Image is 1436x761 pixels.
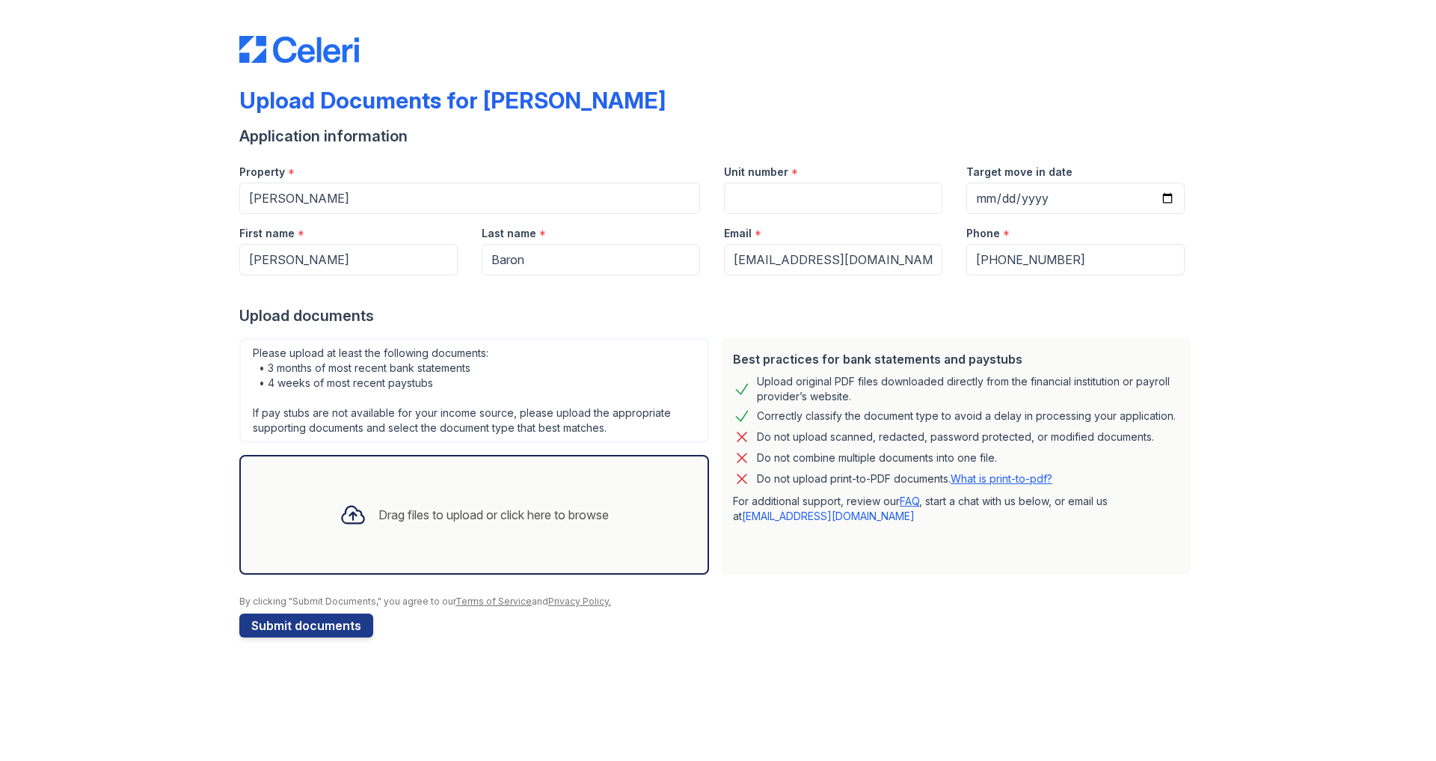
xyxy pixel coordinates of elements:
label: Phone [966,226,1000,241]
a: FAQ [900,495,919,507]
div: Do not upload scanned, redacted, password protected, or modified documents. [757,428,1154,446]
div: Drag files to upload or click here to browse [378,506,609,524]
div: Do not combine multiple documents into one file. [757,449,997,467]
div: Application information [239,126,1197,147]
a: What is print-to-pdf? [951,472,1052,485]
div: Upload Documents for [PERSON_NAME] [239,87,666,114]
button: Submit documents [239,614,373,638]
label: First name [239,226,295,241]
div: Upload documents [239,305,1197,326]
a: [EMAIL_ADDRESS][DOMAIN_NAME] [742,510,915,522]
div: Please upload at least the following documents: • 3 months of most recent bank statements • 4 wee... [239,338,709,443]
a: Terms of Service [455,596,532,607]
div: By clicking "Submit Documents," you agree to our and [239,596,1197,608]
div: Upload original PDF files downloaded directly from the financial institution or payroll provider’... [757,374,1179,404]
img: CE_Logo_Blue-a8612792a0a2168367f1c8372b55b34899dd931a85d93a1a3d3e32e68fde9ad4.png [239,36,359,63]
p: For additional support, review our , start a chat with us below, or email us at [733,494,1179,524]
label: Email [724,226,752,241]
div: Best practices for bank statements and paystubs [733,350,1179,368]
p: Do not upload print-to-PDF documents. [757,471,1052,486]
a: Privacy Policy. [548,596,611,607]
label: Property [239,165,285,180]
label: Last name [482,226,536,241]
label: Unit number [724,165,788,180]
div: Correctly classify the document type to avoid a delay in processing your application. [757,407,1176,425]
label: Target move in date [966,165,1073,180]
